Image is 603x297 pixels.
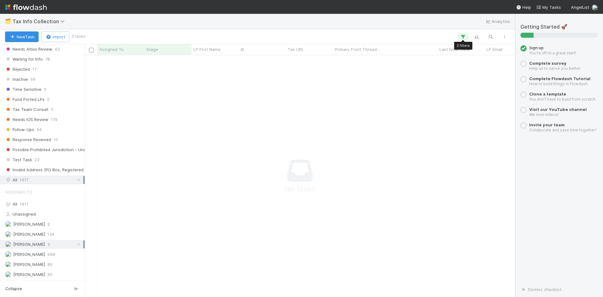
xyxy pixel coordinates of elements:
[5,65,30,73] span: Rejected
[32,65,36,73] span: 17
[5,45,52,53] span: Needs Altius Review
[51,116,57,124] span: 179
[47,261,52,268] span: 89
[35,156,40,164] span: 23
[44,85,46,93] span: 0
[13,252,45,257] span: [PERSON_NAME]
[54,136,58,144] span: 10
[529,122,565,127] a: Invite your team
[5,200,83,208] div: All
[5,156,32,164] span: Test Task
[529,112,559,117] small: We love videos!
[486,46,503,52] span: LP Email
[529,51,576,55] small: You’re off to a great start!
[5,31,39,42] button: NewTask
[47,96,50,103] span: 0
[529,66,581,71] small: Help us to serve you better.
[529,81,589,86] small: How to build things in Flowdash.
[45,55,50,63] span: 78
[5,106,48,113] span: Tax Team Consult
[47,271,52,278] span: 40
[5,271,11,278] img: avatar_7d83f73c-397d-4044-baf2-bb2da42e298f.png
[72,34,85,39] small: 0 tasks
[13,242,45,247] span: [PERSON_NAME]
[571,5,589,10] span: AngelList
[529,76,590,81] a: Complete Flowdash Tutorial
[13,222,45,227] span: [PERSON_NAME]
[20,201,28,206] span: 1417
[520,287,561,292] a: Dismiss checklist
[20,176,28,184] span: 1417
[485,18,510,25] a: Analytics
[13,232,45,237] span: [PERSON_NAME]
[5,126,34,134] span: Follow-Ups
[5,2,47,13] img: logo-inverted-e16ddd16eac7371096b0.svg
[335,46,377,52] span: Primary Front Thread
[241,46,244,52] span: ID
[5,136,51,144] span: Response Received
[47,220,50,228] span: 2
[529,107,587,112] a: Visit our YouTube channel
[37,126,42,134] span: 64
[5,231,11,237] img: avatar_1a1d5361-16dd-4910-a949-020dcd9f55a3.png
[99,46,124,52] span: Assigned To
[536,4,561,10] a: My Tasks
[520,24,598,30] h5: Getting Started 🚀
[529,45,544,50] span: Sign up
[5,286,22,292] span: Collapse
[5,116,48,124] span: Needs IOS Review
[13,272,45,277] span: [PERSON_NAME]
[529,91,566,96] a: Clone a template
[529,61,567,66] a: Complete survey
[5,221,11,227] img: avatar_cea4b3df-83b6-44b5-8b06-f9455c333edc.png
[41,31,69,42] button: Import
[13,18,68,25] span: Tax Info Collection
[439,46,470,52] span: Last Email Date
[592,4,598,11] img: avatar_0c8687a4-28be-40e9-aba5-f69283dcd0e7.png
[13,262,45,267] span: [PERSON_NAME]
[89,48,94,52] input: Toggle All Rows Selected
[5,241,11,247] img: avatar_8e0a024e-b700-4f9f-aecf-6f1e79dccd3c.png
[529,97,596,102] small: You don’t have to build from scratch.
[47,230,54,238] span: 134
[30,75,35,83] span: 69
[529,128,596,132] small: Collaborate and save time together!
[5,210,83,218] div: Unassigned
[5,146,106,154] span: Possible Prohibited Jurisdiction - Under Review
[5,85,41,93] span: Time Sensitive
[5,96,45,103] span: Fund Ported LPs
[5,251,11,257] img: avatar_ec94f6e9-05c5-4d36-a6c8-d0cea77c3c29.png
[5,75,28,83] span: Inactive
[5,176,83,184] div: All
[288,46,304,52] span: Tax URL
[193,46,220,52] span: LP First Name
[536,5,561,10] span: My Tasks
[5,166,107,174] span: Invalid Address (PO Box, Registered Agent, etc)
[47,250,55,258] span: 998
[516,4,531,10] div: Help
[55,45,60,53] span: 62
[5,19,11,24] span: 🗂️
[5,186,32,198] span: Assigned To
[5,55,43,63] span: Waiting for Info
[146,46,158,52] span: Stage
[51,106,53,113] span: 0
[5,261,11,267] img: avatar_99e80e95-8f0d-4917-ae3c-b5dad577a2b5.png
[47,240,50,248] span: 3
